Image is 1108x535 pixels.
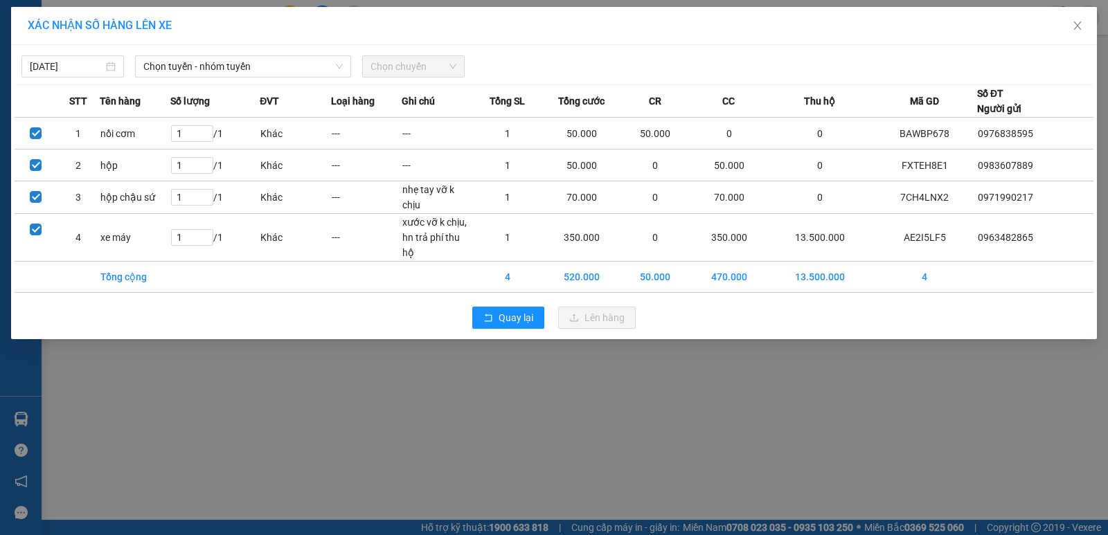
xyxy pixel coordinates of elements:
[499,310,533,325] span: Quay lại
[873,214,978,262] td: AE2I5LF5
[57,181,99,214] td: 3
[185,11,334,34] b: [DOMAIN_NAME]
[544,149,620,181] td: 50.000
[804,93,835,109] span: Thu hộ
[170,93,210,109] span: Số lượng
[544,214,620,262] td: 350.000
[170,214,260,262] td: / 1
[472,214,543,262] td: 1
[260,181,330,214] td: Khác
[402,214,472,262] td: xước vỡ k chịu, hn trả phí thu hộ
[767,149,873,181] td: 0
[170,118,260,149] td: / 1
[690,118,767,149] td: 0
[57,214,99,262] td: 4
[30,59,103,74] input: 11/09/2025
[483,313,493,324] span: rollback
[544,118,620,149] td: 50.000
[910,93,939,109] span: Mã GD
[690,181,767,214] td: 70.000
[472,307,544,329] button: rollbackQuay lại
[767,181,873,214] td: 0
[331,214,402,262] td: ---
[100,262,170,293] td: Tổng cộng
[1072,20,1083,31] span: close
[767,214,873,262] td: 13.500.000
[620,118,690,149] td: 50.000
[331,93,375,109] span: Loại hàng
[402,181,472,214] td: nhẹ tay vỡ k chịu
[1058,7,1097,46] button: Close
[8,80,111,103] h2: AE2I5LF5
[873,149,978,181] td: FXTEH8E1
[767,262,873,293] td: 13.500.000
[8,11,77,80] img: logo.jpg
[977,86,1021,116] div: Số ĐT Người gửi
[690,262,767,293] td: 470.000
[620,149,690,181] td: 0
[978,128,1033,139] span: 0976838595
[472,118,543,149] td: 1
[28,19,172,32] span: XÁC NHẬN SỐ HÀNG LÊN XE
[331,118,402,149] td: ---
[402,93,435,109] span: Ghi chú
[558,93,605,109] span: Tổng cước
[260,118,330,149] td: Khác
[544,262,620,293] td: 520.000
[100,93,141,109] span: Tên hàng
[873,118,978,149] td: BAWBP678
[620,214,690,262] td: 0
[170,149,260,181] td: / 1
[170,181,260,214] td: / 1
[544,181,620,214] td: 70.000
[978,232,1033,243] span: 0963482865
[57,149,99,181] td: 2
[370,56,456,77] span: Chọn chuyến
[490,93,525,109] span: Tổng SL
[260,149,330,181] td: Khác
[260,93,279,109] span: ĐVT
[690,149,767,181] td: 50.000
[57,118,99,149] td: 1
[873,181,978,214] td: 7CH4LNX2
[620,262,690,293] td: 50.000
[100,118,170,149] td: nồi cơm
[978,160,1033,171] span: 0983607889
[472,181,543,214] td: 1
[620,181,690,214] td: 0
[100,214,170,262] td: xe máy
[472,262,543,293] td: 4
[472,149,543,181] td: 1
[335,62,343,71] span: down
[558,307,636,329] button: uploadLên hàng
[84,33,169,55] b: Sao Việt
[260,214,330,262] td: Khác
[722,93,735,109] span: CC
[100,149,170,181] td: hộp
[402,149,472,181] td: ---
[331,181,402,214] td: ---
[767,118,873,149] td: 0
[978,192,1033,203] span: 0971990217
[402,118,472,149] td: ---
[690,214,767,262] td: 350.000
[73,80,334,167] h2: VP Nhận: VP Hàng LC
[100,181,170,214] td: hộp chậu sứ
[873,262,978,293] td: 4
[69,93,87,109] span: STT
[143,56,343,77] span: Chọn tuyến - nhóm tuyến
[331,149,402,181] td: ---
[649,93,661,109] span: CR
